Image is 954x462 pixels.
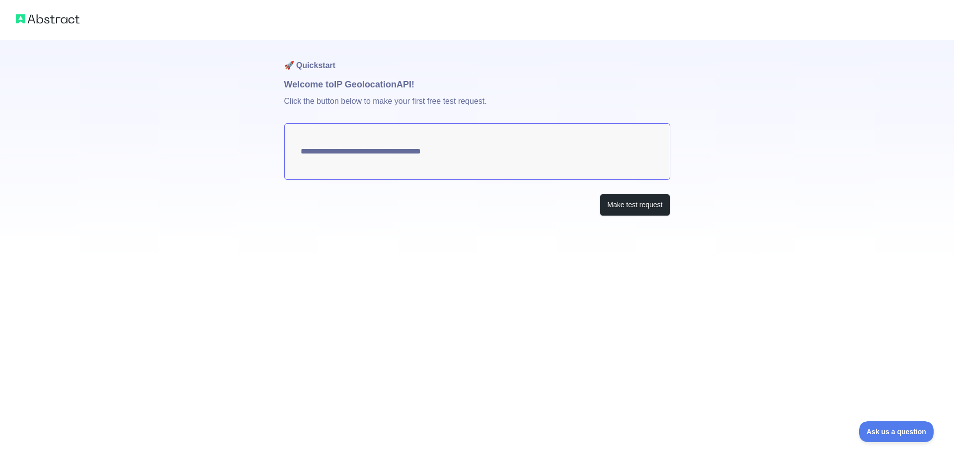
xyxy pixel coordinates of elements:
p: Click the button below to make your first free test request. [284,91,670,123]
h1: Welcome to IP Geolocation API! [284,77,670,91]
img: Abstract logo [16,12,79,26]
button: Make test request [600,194,670,216]
h1: 🚀 Quickstart [284,40,670,77]
iframe: Toggle Customer Support [859,421,934,442]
